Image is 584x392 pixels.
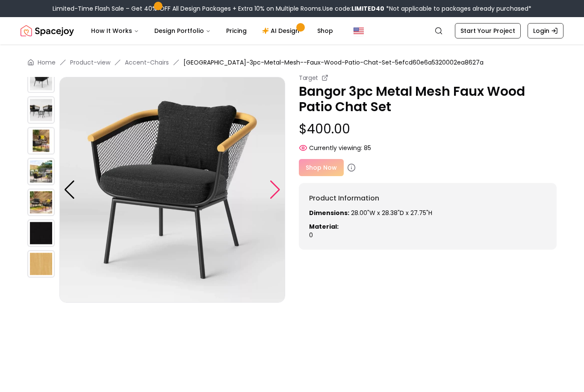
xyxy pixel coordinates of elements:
button: Design Portfolio [147,22,218,39]
a: Start Your Project [455,23,521,38]
img: https://storage.googleapis.com/spacejoy-main/assets/5efcd60e6a5320002ea8627a/product_9_3ed424o226kj [27,250,55,277]
p: 28.00"W x 28.38"D x 27.75"H [309,209,546,217]
img: https://storage.googleapis.com/spacejoy-main/assets/5efcd60e6a5320002ea8627a/product_7_4ejdn0bd5b4c [27,189,55,216]
a: Accent-Chairs [125,58,169,67]
strong: Material: [309,222,339,231]
img: https://storage.googleapis.com/spacejoy-main/assets/5efcd60e6a5320002ea8627a/product_3_lghb3gge22ib [27,65,55,93]
a: AI Design [255,22,309,39]
img: https://storage.googleapis.com/spacejoy-main/assets/5efcd60e6a5320002ea8627a/product_4_aa3e184ef5ch [27,96,55,124]
div: Limited-Time Flash Sale – Get 40% OFF All Design Packages + Extra 10% on Multiple Rooms. [53,4,531,13]
b: LIMITED40 [351,4,384,13]
h6: Product Information [309,193,546,203]
button: How It Works [84,22,146,39]
span: Use code: [322,4,384,13]
span: Currently viewing: [309,144,362,152]
img: https://storage.googleapis.com/spacejoy-main/assets/5efcd60e6a5320002ea8627a/product_6_5joo8k1ihk68 [27,158,55,185]
small: Target [299,74,318,82]
img: Spacejoy Logo [21,22,74,39]
span: [GEOGRAPHIC_DATA]-3pc-Metal-Mesh--Faux-Wood-Patio-Chat-Set-5efcd60e6a5320002ea8627a [183,58,484,67]
p: Bangor 3pc Metal Mesh Faux Wood Patio Chat Set [299,84,557,115]
img: United States [354,26,364,36]
div: 0 [309,209,546,239]
span: 85 [364,144,371,152]
nav: breadcrumb [27,58,557,67]
img: https://storage.googleapis.com/spacejoy-main/assets/5efcd60e6a5320002ea8627a/product_8_kdm5ok48d6k [27,219,55,247]
strong: Dimensions: [309,209,349,217]
img: https://storage.googleapis.com/spacejoy-main/assets/5efcd60e6a5320002ea8627a/product_2_okg620lhjg4 [59,77,285,303]
span: *Not applicable to packages already purchased* [384,4,531,13]
a: Pricing [219,22,254,39]
a: Shop [310,22,340,39]
p: $400.00 [299,121,557,137]
nav: Main [84,22,340,39]
a: Home [38,58,56,67]
a: Spacejoy [21,22,74,39]
a: Login [528,23,563,38]
a: Product-view [70,58,110,67]
nav: Global [21,17,563,44]
img: https://storage.googleapis.com/spacejoy-main/assets/5efcd60e6a5320002ea8627a/product_5_nnp4m83a5159 [27,127,55,154]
